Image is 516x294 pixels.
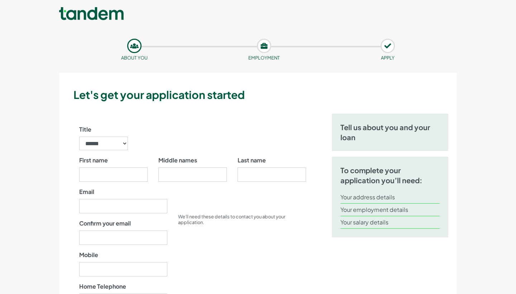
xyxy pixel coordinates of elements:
small: Employment [248,55,280,61]
label: Last name [238,156,266,165]
label: Title [79,125,91,134]
h3: Let's get your application started [73,87,454,102]
h5: Tell us about you and your loan [340,122,440,142]
li: Your salary details [340,216,440,229]
label: Mobile [79,251,98,259]
h5: To complete your application you’ll need: [340,165,440,185]
small: We’ll need these details to contact you about your application. [178,214,285,225]
label: First name [79,156,108,165]
li: Your employment details [340,204,440,216]
label: Middle names [158,156,197,165]
label: Home Telephone [79,282,126,291]
label: Confirm your email [79,219,131,228]
small: APPLY [381,55,395,61]
small: About you [121,55,148,61]
li: Your address details [340,191,440,204]
label: Email [79,188,94,196]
